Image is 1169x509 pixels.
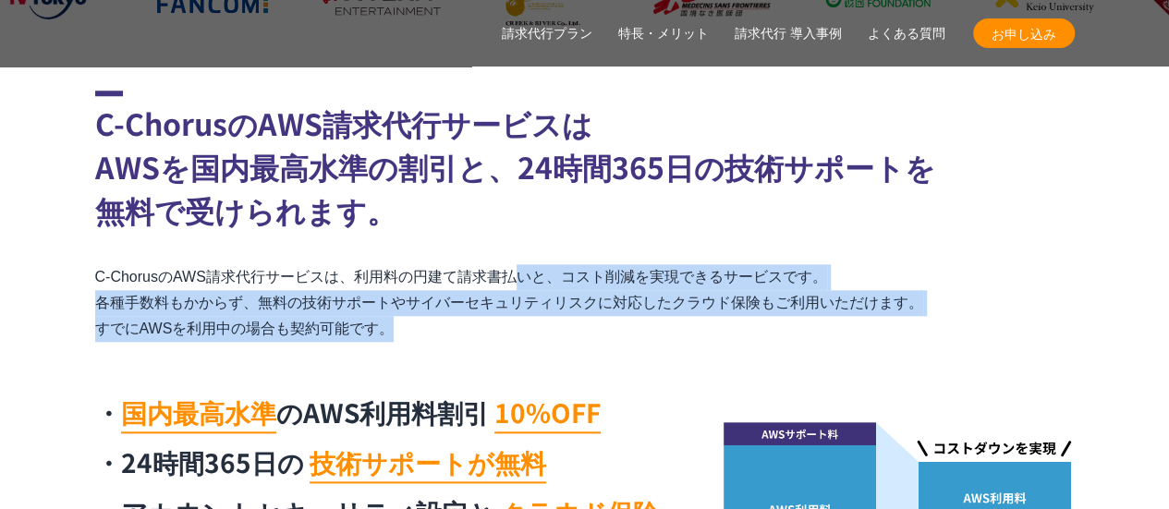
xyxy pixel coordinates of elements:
[95,264,1075,342] p: C-ChorusのAWS請求代行サービスは、利用料の円建て請求書払いと、コスト削減を実現できるサービスです。 各種手数料もかからず、無料の技術サポートやサイバーセキュリティリスクに対応したクラウ...
[735,24,842,43] a: 請求代行 導入事例
[868,24,945,43] a: よくある質問
[973,18,1075,48] a: お申し込み
[121,394,276,433] mark: 国内最高水準
[502,24,592,43] a: 請求代行プラン
[973,24,1075,43] span: お申し込み
[95,91,1075,232] h2: C-ChorusのAWS請求代行サービスは AWSを国内最高水準の割引と、24時間365日の技術サポートを 無料で受けられます。
[494,394,601,433] mark: 10%OFF
[310,443,546,483] mark: 技術サポートが無料
[95,393,677,431] li: のAWS利用料割引
[618,24,709,43] a: 特長・メリット
[95,442,677,481] li: 24時間365日の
